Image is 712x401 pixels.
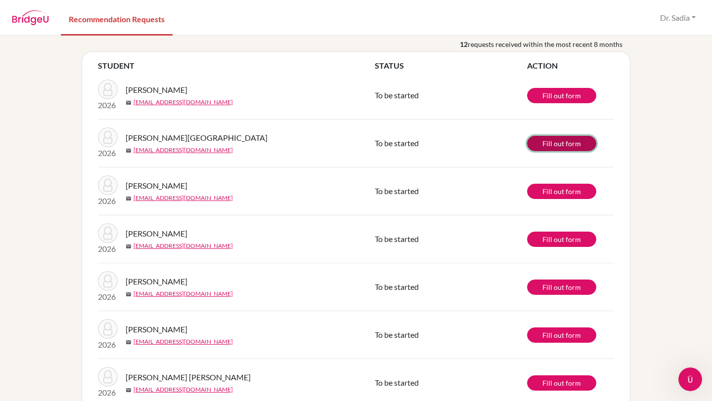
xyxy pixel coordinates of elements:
[61,1,173,36] a: Recommendation Requests
[527,88,596,103] a: Fill out form
[375,138,419,148] span: To be started
[375,90,419,100] span: To be started
[375,60,527,72] th: STATUS
[527,184,596,199] a: Fill out form
[375,378,419,387] span: To be started
[527,280,596,295] a: Fill out form
[98,127,118,147] img: Saadia, Haleema
[98,291,118,303] p: 2026
[98,319,118,339] img: Muzammil, Ibrahim
[527,60,614,72] th: ACTION
[126,371,251,383] span: [PERSON_NAME] [PERSON_NAME]
[133,241,233,250] a: [EMAIL_ADDRESS][DOMAIN_NAME]
[656,8,700,27] button: Dr. Sadia
[98,243,118,255] p: 2026
[460,39,468,49] b: 12
[98,367,118,387] img: Malik, Nijah Fatima
[12,10,49,25] img: BridgeU logo
[126,276,187,287] span: [PERSON_NAME]
[126,291,132,297] span: mail
[375,282,419,291] span: To be started
[98,80,118,99] img: Nasir, Maha
[98,175,118,195] img: Tariq, Hamza
[678,367,702,391] iframe: Intercom live chat
[98,147,118,159] p: 2026
[126,84,187,96] span: [PERSON_NAME]
[527,136,596,151] a: Fill out form
[133,385,233,394] a: [EMAIL_ADDRESS][DOMAIN_NAME]
[375,330,419,339] span: To be started
[126,387,132,393] span: mail
[375,234,419,243] span: To be started
[126,323,187,335] span: [PERSON_NAME]
[98,387,118,399] p: 2026
[527,232,596,247] a: Fill out form
[527,375,596,391] a: Fill out form
[98,339,118,351] p: 2026
[126,196,132,201] span: mail
[527,327,596,343] a: Fill out form
[98,195,118,207] p: 2026
[468,39,623,49] span: requests received within the most recent 8 months
[126,132,267,144] span: [PERSON_NAME][GEOGRAPHIC_DATA]
[126,100,132,106] span: mail
[133,146,233,155] a: [EMAIL_ADDRESS][DOMAIN_NAME]
[98,223,118,243] img: Khosa, Muhammad Ahmud
[375,186,419,196] span: To be started
[133,194,233,202] a: [EMAIL_ADDRESS][DOMAIN_NAME]
[133,98,233,107] a: [EMAIL_ADDRESS][DOMAIN_NAME]
[126,148,132,154] span: mail
[126,228,187,240] span: [PERSON_NAME]
[133,337,233,346] a: [EMAIL_ADDRESS][DOMAIN_NAME]
[98,99,118,111] p: 2026
[133,289,233,298] a: [EMAIL_ADDRESS][DOMAIN_NAME]
[98,271,118,291] img: Nasir, Maha
[126,243,132,249] span: mail
[126,180,187,192] span: [PERSON_NAME]
[126,339,132,345] span: mail
[98,60,375,72] th: STUDENT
